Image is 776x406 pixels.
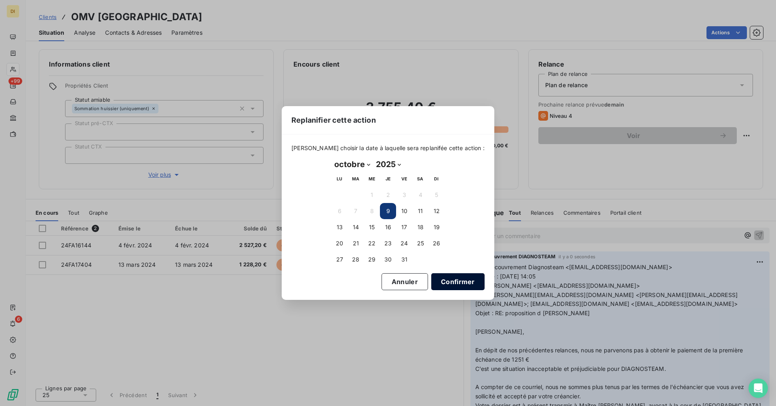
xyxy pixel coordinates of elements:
th: lundi [331,171,348,187]
button: 6 [331,203,348,219]
button: 13 [331,219,348,235]
button: 5 [428,187,445,203]
button: 22 [364,235,380,251]
button: 18 [412,219,428,235]
button: 29 [364,251,380,268]
button: 11 [412,203,428,219]
button: 4 [412,187,428,203]
button: 23 [380,235,396,251]
button: 19 [428,219,445,235]
button: 24 [396,235,412,251]
th: dimanche [428,171,445,187]
button: Confirmer [431,273,485,290]
button: 3 [396,187,412,203]
button: 30 [380,251,396,268]
button: Annuler [382,273,428,290]
button: 2 [380,187,396,203]
th: samedi [412,171,428,187]
button: 9 [380,203,396,219]
th: mardi [348,171,364,187]
button: 16 [380,219,396,235]
button: 12 [428,203,445,219]
th: mercredi [364,171,380,187]
button: 31 [396,251,412,268]
button: 21 [348,235,364,251]
div: Open Intercom Messenger [749,379,768,398]
button: 10 [396,203,412,219]
button: 20 [331,235,348,251]
button: 27 [331,251,348,268]
button: 7 [348,203,364,219]
button: 25 [412,235,428,251]
span: Replanifier cette action [291,115,376,126]
button: 26 [428,235,445,251]
th: vendredi [396,171,412,187]
button: 17 [396,219,412,235]
button: 15 [364,219,380,235]
th: jeudi [380,171,396,187]
button: 14 [348,219,364,235]
button: 8 [364,203,380,219]
span: [PERSON_NAME] choisir la date à laquelle sera replanifée cette action : [291,144,485,152]
button: 28 [348,251,364,268]
button: 1 [364,187,380,203]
